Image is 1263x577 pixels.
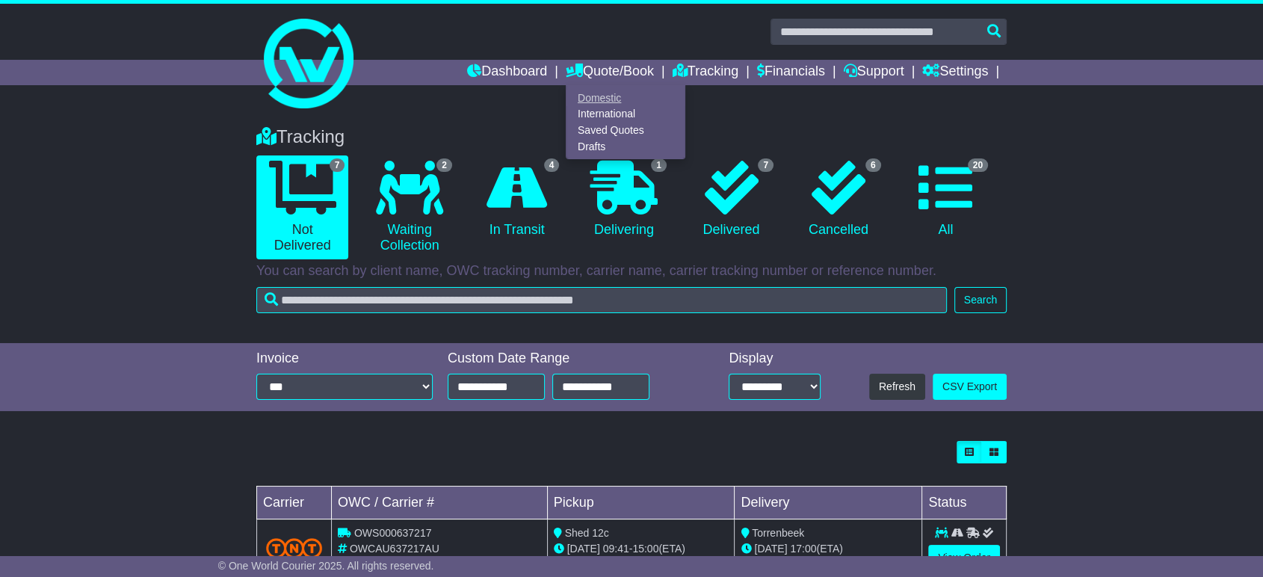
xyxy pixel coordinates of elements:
a: 6 Cancelled [792,155,884,244]
a: 20 All [900,155,992,244]
span: 15:00 [632,543,658,555]
span: 1 [651,158,667,172]
a: Saved Quotes [566,123,685,139]
td: Carrier [257,487,332,519]
a: Domestic [566,90,685,106]
a: Drafts [566,138,685,155]
div: Invoice [256,351,433,367]
div: Custom Date Range [448,351,688,367]
a: 2 Waiting Collection [363,155,455,259]
span: Torrenbeek [752,527,804,539]
span: [DATE] [754,543,787,555]
button: Search [954,287,1007,313]
p: You can search by client name, OWC tracking number, carrier name, carrier tracking number or refe... [256,263,1007,280]
td: OWC / Carrier # [332,487,548,519]
td: Delivery [735,487,922,519]
span: © One World Courier 2025. All rights reserved. [218,560,434,572]
span: 2 [436,158,452,172]
a: Quote/Book [566,60,654,85]
div: Tracking [249,126,1014,148]
span: OWS000637217 [354,527,432,539]
div: - (ETA) [554,541,729,557]
a: Settings [922,60,988,85]
span: 4 [544,158,560,172]
span: 20 [968,158,988,172]
div: Quote/Book [566,85,685,159]
div: Display [729,351,821,367]
a: View Order [928,545,1000,571]
span: OWCAU637217AU [350,543,439,555]
a: 4 In Transit [471,155,563,244]
td: Status [922,487,1007,519]
a: 7 Delivered [685,155,777,244]
a: Dashboard [467,60,547,85]
a: Tracking [673,60,738,85]
span: 7 [758,158,773,172]
a: CSV Export [933,374,1007,400]
td: Pickup [547,487,735,519]
div: (ETA) [741,541,915,557]
span: [DATE] [567,543,600,555]
span: 17:00 [790,543,816,555]
button: Refresh [869,374,925,400]
a: International [566,106,685,123]
a: 1 Delivering [578,155,670,244]
span: Shed 12c [565,527,609,539]
a: Financials [757,60,825,85]
span: 09:41 [603,543,629,555]
a: 7 Not Delivered [256,155,348,259]
a: Support [844,60,904,85]
span: 7 [330,158,345,172]
span: 6 [865,158,881,172]
img: TNT_Domestic.png [266,538,322,558]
